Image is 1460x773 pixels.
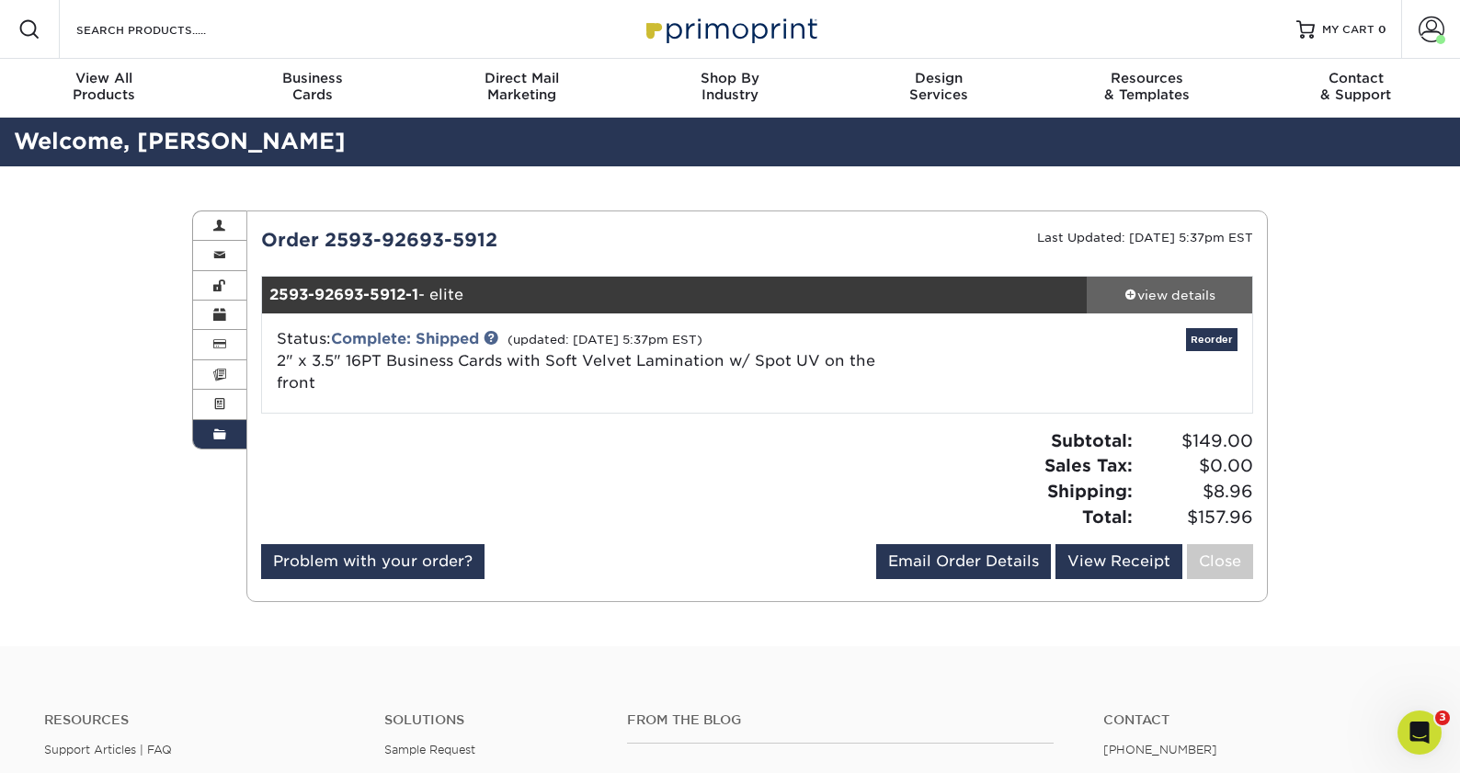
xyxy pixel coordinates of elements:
div: Status: [263,328,922,394]
h4: Solutions [384,712,599,728]
div: Cards [209,70,417,103]
a: view details [1087,277,1252,313]
div: Industry [626,70,835,103]
span: Direct Mail [417,70,626,86]
iframe: Intercom live chat [1397,710,1442,755]
strong: 2593-92693-5912-1 [269,286,418,303]
span: MY CART [1322,22,1374,38]
a: Close [1187,544,1253,579]
a: Sample Request [384,743,475,756]
strong: Shipping: [1047,481,1133,501]
small: Last Updated: [DATE] 5:37pm EST [1037,231,1253,244]
div: Marketing [417,70,626,103]
span: Design [834,70,1043,86]
strong: Total: [1082,506,1133,527]
span: Business [209,70,417,86]
span: $157.96 [1138,505,1253,530]
a: DesignServices [834,59,1043,118]
h4: From the Blog [627,712,1054,728]
a: Contact& Support [1251,59,1460,118]
a: View Receipt [1055,544,1182,579]
small: (updated: [DATE] 5:37pm EST) [508,333,702,347]
span: Shop By [626,70,835,86]
div: view details [1087,286,1252,304]
img: Primoprint [638,9,822,49]
div: Order 2593-92693-5912 [247,226,758,254]
div: & Templates [1043,70,1251,103]
span: $149.00 [1138,428,1253,454]
strong: Subtotal: [1051,430,1133,450]
div: Services [834,70,1043,103]
a: Complete: Shipped [331,330,479,347]
input: SEARCH PRODUCTS..... [74,18,254,40]
h4: Resources [44,712,357,728]
a: Resources& Templates [1043,59,1251,118]
span: 3 [1435,710,1450,725]
a: 2" x 3.5" 16PT Business Cards with Soft Velvet Lamination w/ Spot UV on the front [277,352,875,392]
span: Resources [1043,70,1251,86]
a: Contact [1103,712,1416,728]
div: - elite [262,277,1088,313]
a: Reorder [1186,328,1238,351]
span: Contact [1251,70,1460,86]
a: Email Order Details [876,544,1051,579]
span: 0 [1378,23,1386,36]
a: Problem with your order? [261,544,485,579]
a: Direct MailMarketing [417,59,626,118]
a: [PHONE_NUMBER] [1103,743,1217,756]
span: $0.00 [1138,453,1253,479]
a: Shop ByIndustry [626,59,835,118]
span: $8.96 [1138,479,1253,505]
a: BusinessCards [209,59,417,118]
strong: Sales Tax: [1044,455,1133,475]
div: & Support [1251,70,1460,103]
